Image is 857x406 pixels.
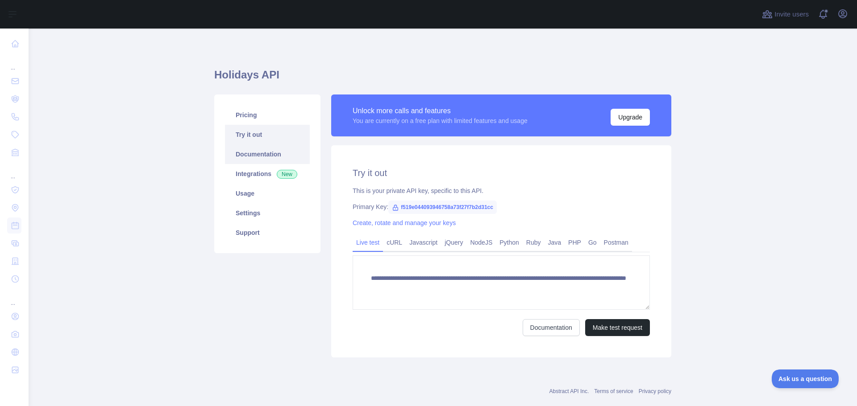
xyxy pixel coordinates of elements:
[600,235,632,250] a: Postman
[214,68,671,89] h1: Holidays API
[639,388,671,394] a: Privacy policy
[774,9,809,20] span: Invite users
[611,109,650,126] button: Upgrade
[277,170,297,179] span: New
[7,53,21,71] div: ...
[383,235,406,250] a: cURL
[353,202,650,211] div: Primary Key:
[523,319,580,336] a: Documentation
[353,116,528,125] div: You are currently on a free plan with limited features and usage
[353,235,383,250] a: Live test
[565,235,585,250] a: PHP
[353,186,650,195] div: This is your private API key, specific to this API.
[225,105,310,125] a: Pricing
[225,223,310,242] a: Support
[466,235,496,250] a: NodeJS
[496,235,523,250] a: Python
[585,235,600,250] a: Go
[353,167,650,179] h2: Try it out
[225,144,310,164] a: Documentation
[545,235,565,250] a: Java
[353,106,528,116] div: Unlock more calls and features
[225,164,310,184] a: Integrations New
[225,184,310,203] a: Usage
[353,219,456,226] a: Create, rotate and manage your keys
[441,235,466,250] a: jQuery
[523,235,545,250] a: Ruby
[7,289,21,307] div: ...
[760,7,811,21] button: Invite users
[7,162,21,180] div: ...
[585,319,650,336] button: Make test request
[594,388,633,394] a: Terms of service
[772,369,839,388] iframe: Toggle Customer Support
[406,235,441,250] a: Javascript
[549,388,589,394] a: Abstract API Inc.
[225,203,310,223] a: Settings
[225,125,310,144] a: Try it out
[388,201,497,214] span: f519e044093946758a73f27f7b2d31cc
